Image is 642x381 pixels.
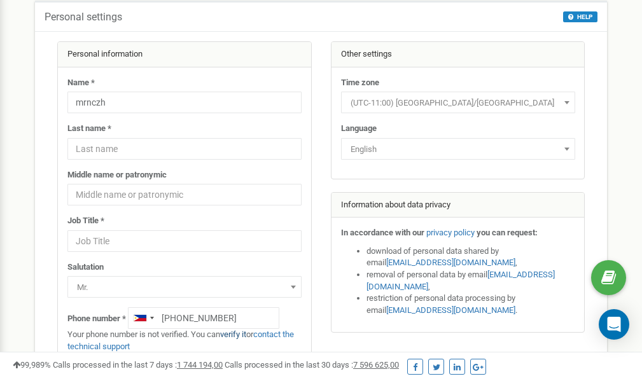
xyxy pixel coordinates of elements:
[366,270,555,291] a: [EMAIL_ADDRESS][DOMAIN_NAME]
[67,184,302,205] input: Middle name or patronymic
[67,77,95,89] label: Name *
[563,11,597,22] button: HELP
[366,269,575,293] li: removal of personal data by email ,
[345,141,571,158] span: English
[58,42,311,67] div: Personal information
[341,77,379,89] label: Time zone
[67,313,126,325] label: Phone number *
[386,258,515,267] a: [EMAIL_ADDRESS][DOMAIN_NAME]
[599,309,629,340] div: Open Intercom Messenger
[67,329,294,351] a: contact the technical support
[67,138,302,160] input: Last name
[67,169,167,181] label: Middle name or patronymic
[366,246,575,269] li: download of personal data shared by email ,
[477,228,538,237] strong: you can request:
[331,42,585,67] div: Other settings
[341,138,575,160] span: English
[67,230,302,252] input: Job Title
[72,279,297,296] span: Mr.
[67,123,111,135] label: Last name *
[426,228,475,237] a: privacy policy
[177,360,223,370] u: 1 744 194,00
[53,360,223,370] span: Calls processed in the last 7 days :
[341,123,377,135] label: Language
[331,193,585,218] div: Information about data privacy
[13,360,51,370] span: 99,989%
[128,307,279,329] input: +1-800-555-55-55
[67,92,302,113] input: Name
[67,329,302,352] p: Your phone number is not verified. You can or
[67,276,302,298] span: Mr.
[341,92,575,113] span: (UTC-11:00) Pacific/Midway
[353,360,399,370] u: 7 596 625,00
[129,308,158,328] div: Telephone country code
[67,215,104,227] label: Job Title *
[220,329,246,339] a: verify it
[67,261,104,274] label: Salutation
[345,94,571,112] span: (UTC-11:00) Pacific/Midway
[45,11,122,23] h5: Personal settings
[341,228,424,237] strong: In accordance with our
[366,293,575,316] li: restriction of personal data processing by email .
[225,360,399,370] span: Calls processed in the last 30 days :
[386,305,515,315] a: [EMAIL_ADDRESS][DOMAIN_NAME]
